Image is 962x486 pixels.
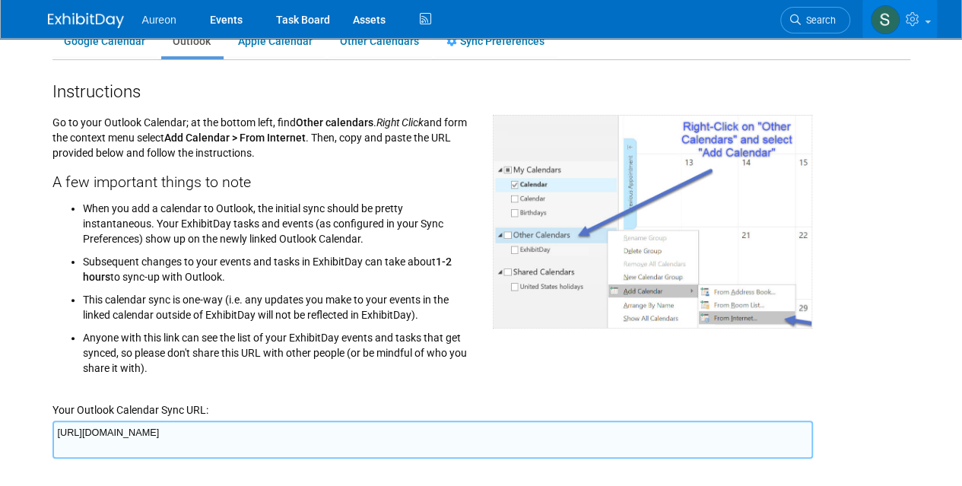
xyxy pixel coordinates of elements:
img: Sophia Millang [871,5,900,34]
div: A few important things to note [52,160,470,193]
div: Go to your Outlook Calendar; at the bottom left, find . and form the context menu select . Then, ... [41,103,481,383]
a: Apple Calendar [227,27,324,56]
span: Aureon [142,14,176,26]
li: Anyone with this link can see the list of your ExhibitDay events and tasks that get synced, so pl... [83,322,470,376]
span: Add Calendar > From Internet [164,132,306,144]
a: Google Calendar [52,27,157,56]
div: Your Outlook Calendar Sync URL: [52,383,910,418]
li: This calendar sync is one-way (i.e. any updates you make to your events in the linked calendar ou... [83,284,470,322]
img: ExhibitDay [48,13,124,28]
span: Other calendars [296,116,373,129]
textarea: [URL][DOMAIN_NAME] [52,421,813,459]
a: Search [780,7,850,33]
a: Other Calendars [329,27,430,56]
div: Instructions [52,75,910,103]
a: Outlook [161,27,222,56]
li: When you add a calendar to Outlook, the initial sync should be pretty instantaneous. Your Exhibit... [83,197,470,246]
img: Outlook Calendar screen shot for adding external calendar [493,115,812,329]
li: Subsequent changes to your events and tasks in ExhibitDay can take about to sync-up with Outlook. [83,246,470,284]
span: Search [801,14,836,26]
i: Right Click [376,116,424,129]
a: Sync Preferences [435,27,556,56]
